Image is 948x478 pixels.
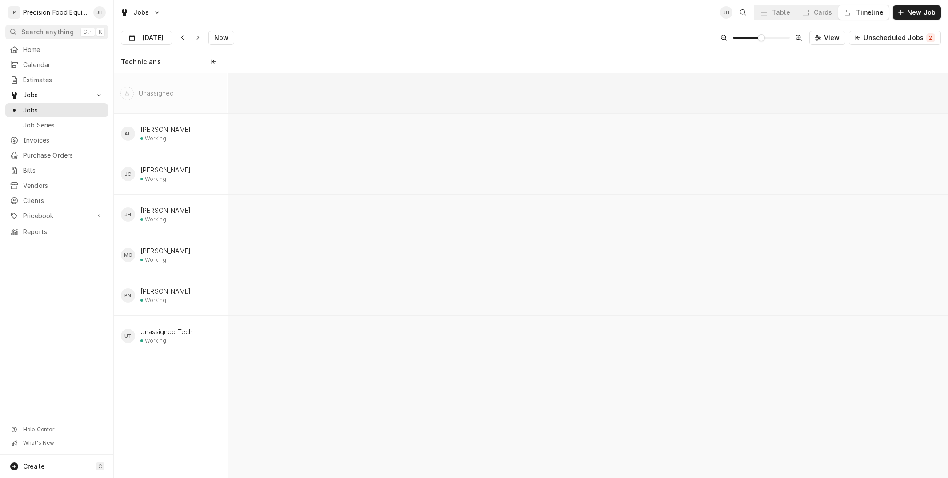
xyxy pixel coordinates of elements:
div: Jacob Cardenas's Avatar [121,167,135,181]
span: Ctrl [83,28,92,36]
span: Jobs [133,8,149,17]
div: [PERSON_NAME] [140,247,191,255]
div: Technicians column. SPACE for context menu [114,50,228,73]
span: C [98,463,102,470]
span: Vendors [23,181,104,190]
span: Bills [23,166,104,175]
a: Calendar [5,58,108,72]
a: Clients [5,194,108,208]
div: Table [772,8,790,17]
span: K [99,28,102,36]
button: New Job [893,5,941,20]
button: Open search [736,5,750,20]
a: Invoices [5,133,108,147]
div: JH [93,6,106,19]
div: JH [121,207,135,222]
div: [PERSON_NAME] [140,206,191,215]
span: New Job [905,8,937,17]
a: Reports [5,225,108,239]
div: P [8,6,20,19]
div: UT [121,329,135,343]
div: Timeline [856,8,884,17]
div: Cards [814,8,832,17]
a: Go to What's New [5,437,108,449]
span: Search anything [21,28,74,36]
a: Bills [5,163,108,178]
div: Anthony Ellinger's Avatar [121,127,135,141]
span: Purchase Orders [23,151,104,160]
div: Unassigned Tech [140,327,192,336]
button: Search anythingCtrlK [5,25,108,39]
div: Unassigned Tech's Avatar [121,329,135,343]
span: Job Series [23,121,104,130]
div: [PERSON_NAME] [140,125,191,134]
span: Clients [23,196,104,205]
span: Technicians [121,57,161,66]
span: Jobs [23,91,90,100]
div: Working [145,135,166,142]
div: Unscheduled Jobs [864,33,935,42]
div: JC [121,167,135,181]
div: PN [121,288,135,303]
button: [DATE] [121,31,172,45]
span: Invoices [23,136,104,145]
div: Mike Caster's Avatar [121,248,135,262]
span: Estimates [23,76,104,84]
span: Create [23,462,45,470]
span: Reports [23,227,104,236]
div: 2 [928,34,933,41]
div: Jason Hertel's Avatar [720,6,732,19]
div: Unassigned [139,89,174,98]
div: Working [145,337,166,344]
span: Jobs [23,106,104,115]
div: Jason Hertel's Avatar [121,207,135,222]
a: Go to Jobs [116,5,164,20]
a: Home [5,43,108,57]
div: AE [121,127,135,141]
span: What's New [23,439,103,446]
button: View [809,31,846,45]
div: Working [145,175,166,183]
div: Precision Food Equipment LLC [23,8,88,17]
span: Calendar [23,60,104,69]
div: JH [720,6,732,19]
div: Pete Nielson's Avatar [121,288,135,303]
a: Job Series [5,118,108,132]
a: Estimates [5,73,108,87]
div: [PERSON_NAME] [140,287,191,296]
div: Jason Hertel's Avatar [93,6,106,19]
div: left [114,73,228,478]
a: Go to Jobs [5,88,108,102]
div: [PERSON_NAME] [140,166,191,175]
div: Working [145,216,166,223]
div: Working [145,297,166,304]
a: Vendors [5,179,108,193]
div: normal [228,73,948,478]
button: Now [208,31,234,45]
a: Purchase Orders [5,148,108,163]
span: Home [23,45,104,54]
a: Go to Pricebook [5,209,108,223]
button: Unscheduled Jobs2 [849,31,941,45]
a: Jobs [5,103,108,117]
span: View [822,33,842,42]
span: Help Center [23,426,103,433]
div: MC [121,248,135,262]
div: Working [145,256,166,263]
span: Pricebook [23,211,90,220]
a: Go to Help Center [5,423,108,436]
span: Now [212,33,230,42]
